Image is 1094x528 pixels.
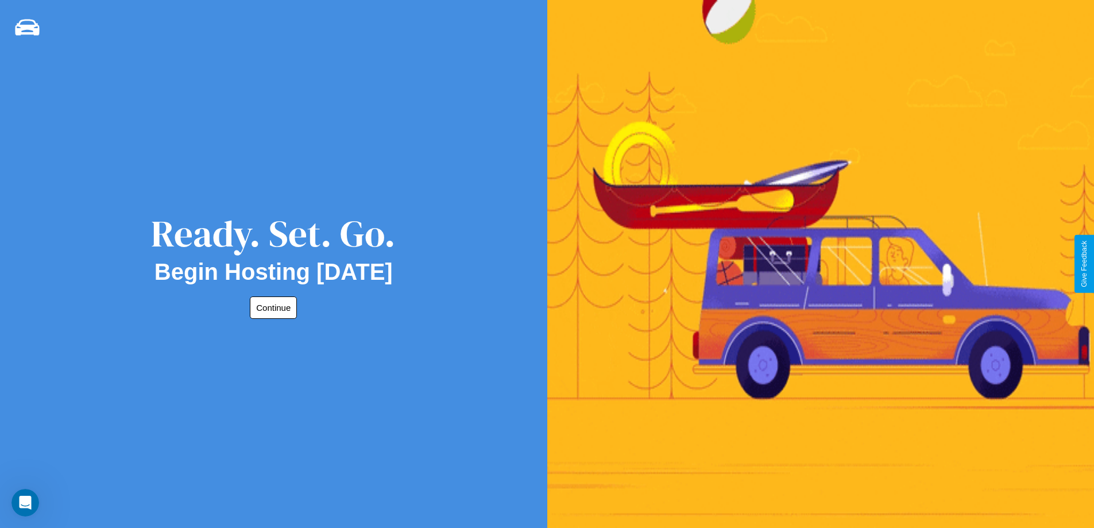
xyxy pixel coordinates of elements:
[250,296,297,319] button: Continue
[151,208,396,259] div: Ready. Set. Go.
[11,489,39,517] iframe: Intercom live chat
[154,259,393,285] h2: Begin Hosting [DATE]
[1080,241,1088,287] div: Give Feedback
